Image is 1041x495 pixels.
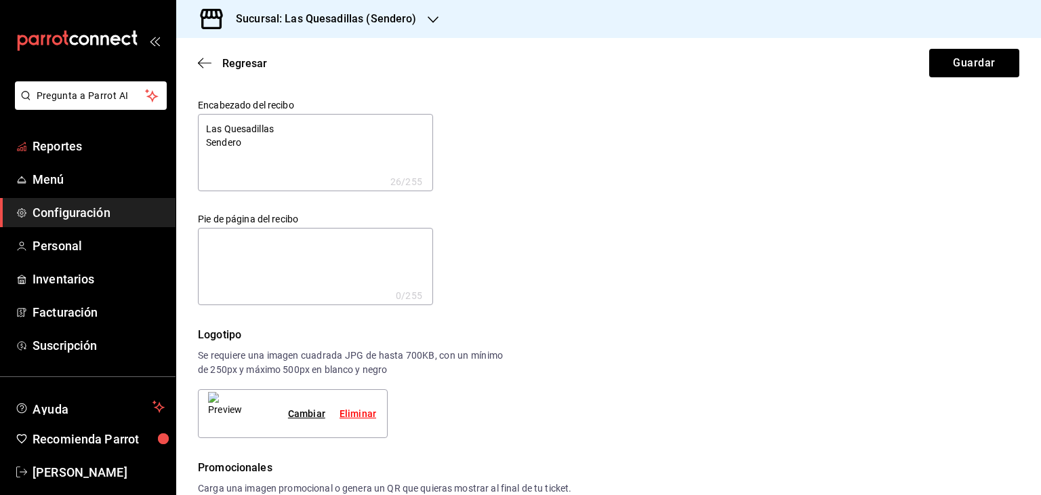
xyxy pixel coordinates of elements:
[208,392,242,435] img: Preview
[198,327,1019,343] div: Logotipo
[33,463,165,481] span: [PERSON_NAME]
[929,49,1019,77] button: Guardar
[33,399,147,415] span: Ayuda
[198,57,267,70] button: Regresar
[396,289,422,302] div: 0 /255
[33,170,165,189] span: Menú
[198,214,433,224] label: Pie de página del recibo
[33,430,165,448] span: Recomienda Parrot
[222,57,267,70] span: Regresar
[390,175,422,189] div: 26 /255
[33,336,165,355] span: Suscripción
[198,349,503,377] div: Se requiere una imagen cuadrada JPG de hasta 700KB, con un mínimo de 250px y máximo 500px en blan...
[225,11,417,27] h3: Sucursal: Las Quesadillas (Sendero)
[15,81,167,110] button: Pregunta a Parrot AI
[33,203,165,222] span: Configuración
[198,460,1019,476] div: Promocionales
[198,100,433,110] label: Encabezado del recibo
[33,137,165,155] span: Reportes
[33,270,165,288] span: Inventarios
[37,89,146,103] span: Pregunta a Parrot AI
[149,35,160,46] button: open_drawer_menu
[340,407,376,421] div: Eliminar
[33,237,165,255] span: Personal
[288,407,325,421] div: Cambiar
[33,303,165,321] span: Facturación
[9,98,167,113] a: Pregunta a Parrot AI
